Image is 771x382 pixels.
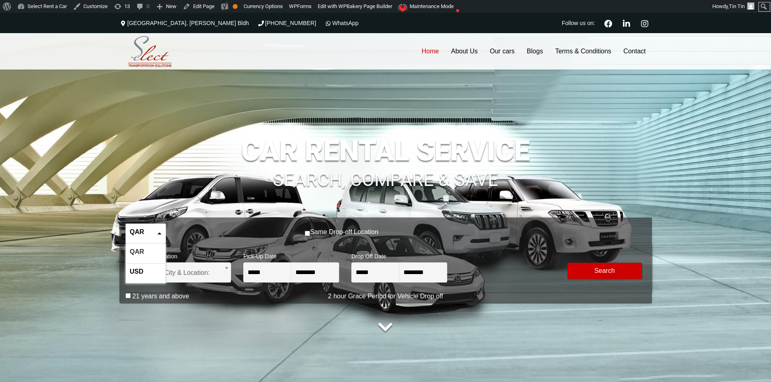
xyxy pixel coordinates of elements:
a: Facebook [601,19,616,27]
a: Terms & Conditions [549,33,618,70]
label: USD [130,268,144,276]
span: Tin Tin [729,3,745,9]
img: Select Rent a Car [121,34,178,69]
div: OK [233,4,238,9]
span: Pick-Up City & Location: [136,262,232,283]
i: ● [454,2,462,9]
span: Pick-up Location [136,248,232,262]
p: 2 hour Grace Period for Vehicle Drop off [119,291,652,301]
span: Pick-Up Date [243,248,339,262]
label: Same Drop-off Location [310,228,378,236]
h1: SEARCH, COMPARE & SAVE [119,158,652,189]
a: Our cars [484,33,520,70]
label: 21 years and above [132,292,189,300]
a: [PHONE_NUMBER] [257,20,316,26]
h1: CAR RENTAL SERVICE [119,137,652,165]
a: Blogs [521,33,549,70]
a: Linkedin [620,19,634,27]
a: About Us [445,33,484,70]
div: [GEOGRAPHIC_DATA], [PERSON_NAME] Bldh [119,13,253,33]
img: Maintenance mode is disabled [398,4,408,11]
a: Contact [617,33,652,70]
span: Pick-Up City & Location: [140,263,227,283]
span: Drop Off Date [351,248,447,262]
a: WhatsApp [324,20,359,26]
a: Home [416,33,445,70]
label: QAR [130,228,144,236]
li: Follow us on: [560,13,597,33]
button: Modify Search [567,263,642,279]
a: Instagram [638,19,652,27]
label: QAR [130,248,144,256]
